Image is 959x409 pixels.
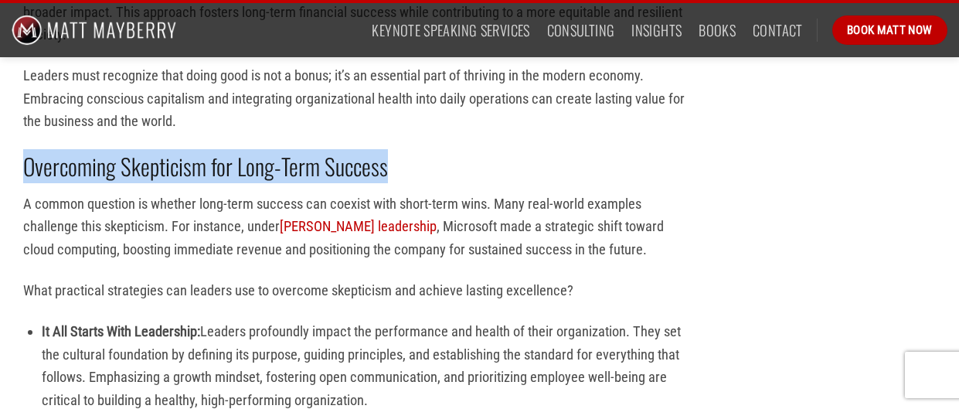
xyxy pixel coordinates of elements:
a: Books [699,16,736,44]
a: Book Matt Now [832,15,947,45]
a: Keynote Speaking Services [372,16,529,44]
a: Contact [753,16,803,44]
a: Consulting [547,16,615,44]
img: Matt Mayberry [12,3,176,57]
a: [PERSON_NAME] leadership [280,218,437,234]
p: Leaders must recognize that doing good is not a bonus; it’s an essential part of thriving in the ... [23,64,696,132]
strong: Overcoming Skepticism for Long-Term Success [23,149,388,183]
p: A common question is whether long-term success can coexist with short-term wins. Many real-world ... [23,193,696,261]
strong: It All Starts With Leadership: [42,323,200,339]
span: Book Matt Now [847,21,933,39]
p: What practical strategies can leaders use to overcome skepticism and achieve lasting excellence? [23,279,696,302]
a: Insights [631,16,682,44]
